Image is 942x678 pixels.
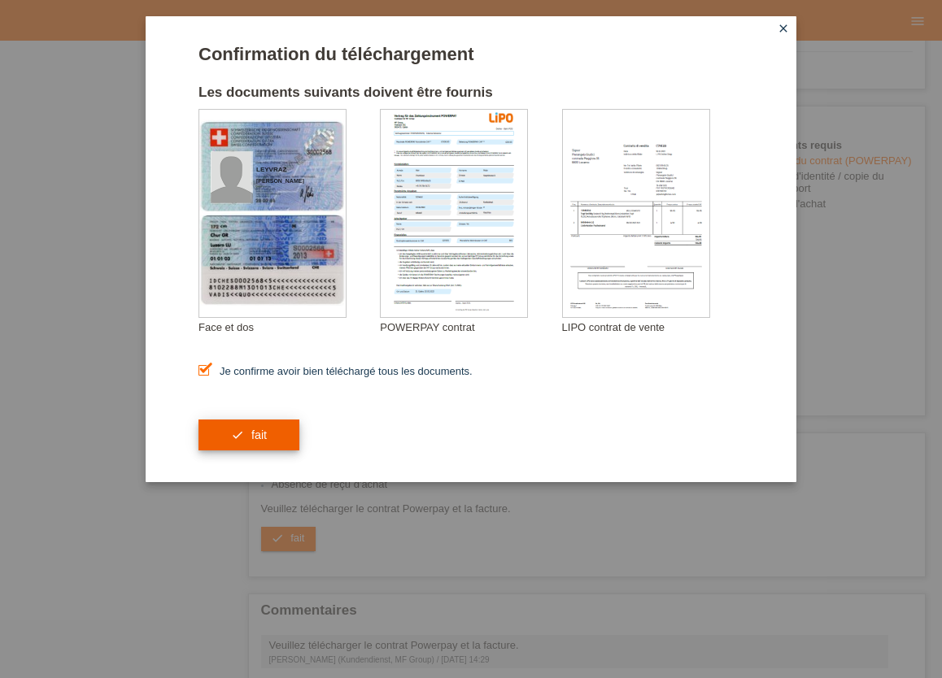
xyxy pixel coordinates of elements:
[489,112,513,123] img: 39073_print.png
[198,85,744,109] h2: Les documents suivants doivent être fournis
[198,44,744,64] h1: Confirmation du téléchargement
[231,428,244,441] i: check
[199,110,346,317] img: upload_document_confirmation_type_id_swiss_empty.png
[256,166,338,173] div: LEYVRAZ
[198,419,299,450] button: check fait
[563,110,709,317] img: upload_document_confirmation_type_receipt_generic.png
[251,428,267,441] span: fait
[381,110,527,317] img: upload_document_confirmation_type_contract_kkg_whitelabel.png
[777,22,790,35] i: close
[198,321,380,333] div: Face et dos
[211,151,253,203] img: swiss_id_photo_male.png
[562,321,744,333] div: LIPO contrat de vente
[256,178,338,184] div: [PERSON_NAME]
[773,20,794,39] a: close
[198,365,473,377] label: Je confirme avoir bien téléchargé tous les documents.
[380,321,561,333] div: POWERPAY contrat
